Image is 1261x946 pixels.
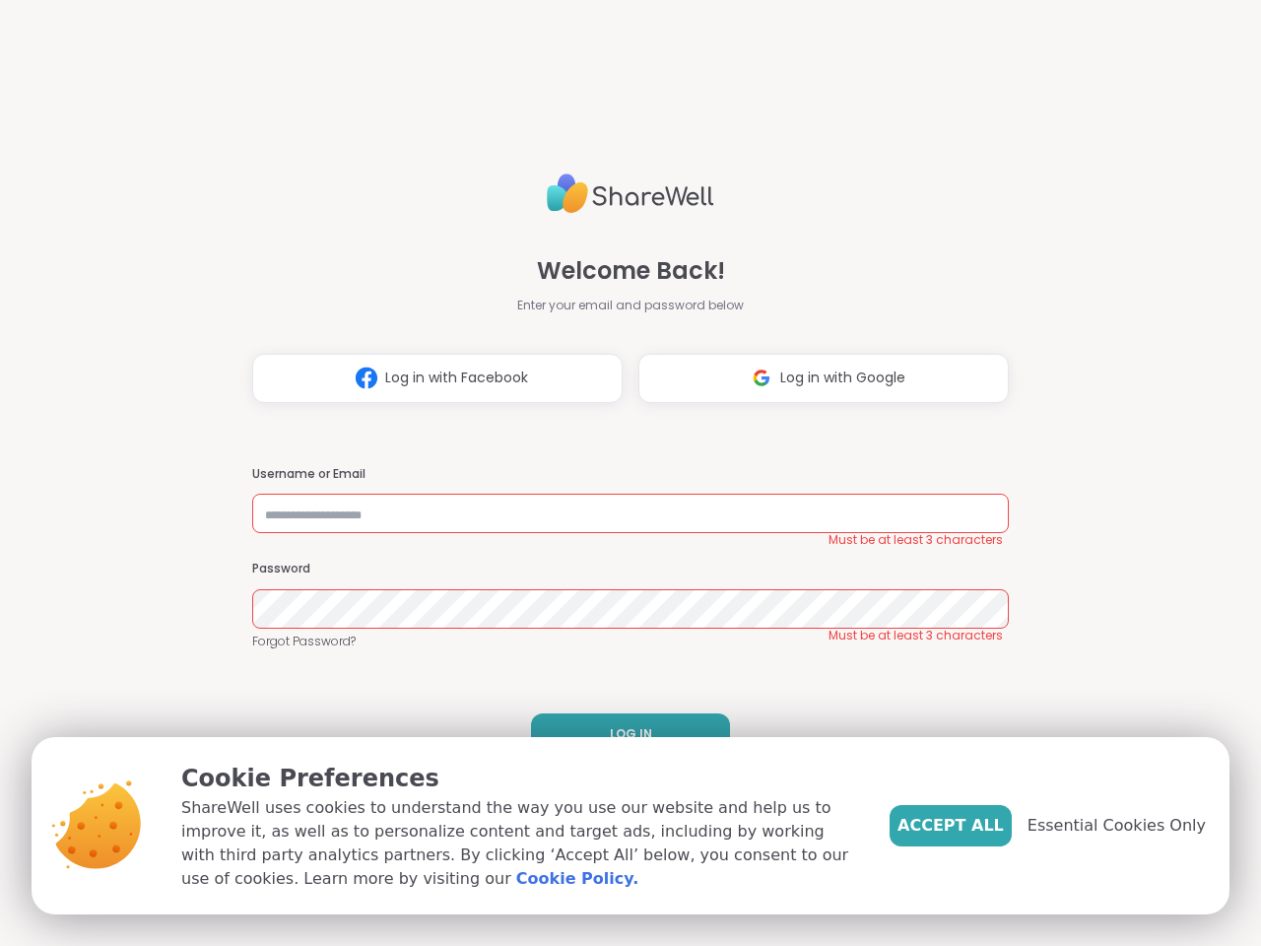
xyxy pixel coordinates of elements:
[829,532,1003,548] span: Must be at least 3 characters
[181,761,858,796] p: Cookie Preferences
[252,354,623,403] button: Log in with Facebook
[829,628,1003,643] span: Must be at least 3 characters
[610,725,652,743] span: LOG IN
[897,814,1004,838] span: Accept All
[252,466,1009,483] h3: Username or Email
[537,253,725,289] span: Welcome Back!
[780,368,905,388] span: Log in with Google
[348,360,385,396] img: ShareWell Logomark
[385,368,528,388] span: Log in with Facebook
[547,166,714,222] img: ShareWell Logo
[890,805,1012,846] button: Accept All
[252,561,1009,577] h3: Password
[743,360,780,396] img: ShareWell Logomark
[181,796,858,891] p: ShareWell uses cookies to understand the way you use our website and help us to improve it, as we...
[517,297,744,314] span: Enter your email and password below
[531,713,730,755] button: LOG IN
[516,867,638,891] a: Cookie Policy.
[252,633,1009,650] a: Forgot Password?
[638,354,1009,403] button: Log in with Google
[1028,814,1206,838] span: Essential Cookies Only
